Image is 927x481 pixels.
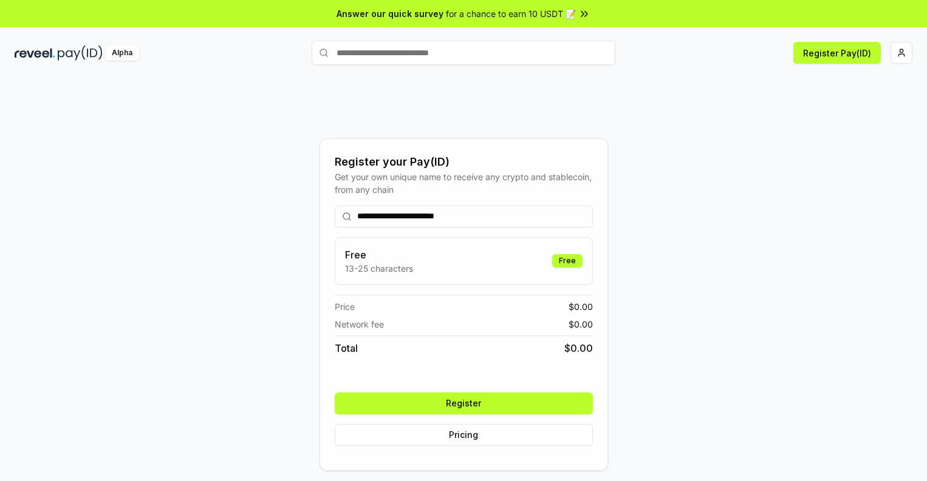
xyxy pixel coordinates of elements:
[335,153,593,170] div: Register your Pay(ID)
[552,254,583,267] div: Free
[793,42,881,64] button: Register Pay(ID)
[335,170,593,196] div: Get your own unique name to receive any crypto and stablecoin, from any chain
[335,318,384,331] span: Network fee
[335,341,358,355] span: Total
[105,45,139,61] div: Alpha
[335,300,355,313] span: Price
[15,45,55,61] img: reveel_dark
[335,424,593,446] button: Pricing
[345,262,413,275] p: 13-25 characters
[569,300,593,313] span: $ 0.00
[58,45,103,61] img: pay_id
[446,7,576,20] span: for a chance to earn 10 USDT 📝
[345,247,413,262] h3: Free
[569,318,593,331] span: $ 0.00
[335,392,593,414] button: Register
[564,341,593,355] span: $ 0.00
[337,7,443,20] span: Answer our quick survey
